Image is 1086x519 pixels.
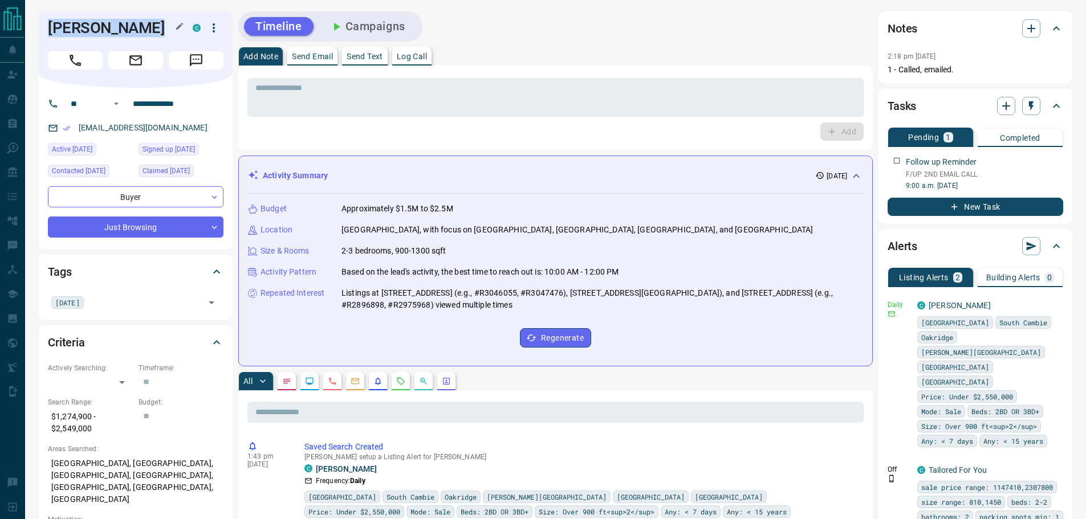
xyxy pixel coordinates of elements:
[921,332,953,343] span: Oakridge
[109,97,123,111] button: Open
[955,273,960,281] p: 2
[888,19,917,38] h2: Notes
[921,391,1013,402] span: Price: Under $2,550,000
[906,169,1063,179] p: F/UP 2ND EMAIL CALL
[52,165,105,177] span: Contacted [DATE]
[48,165,133,181] div: Sun Sep 14 2025
[1011,496,1047,508] span: beds: 2-2
[328,377,337,386] svg: Calls
[63,124,71,132] svg: Email Verified
[419,377,428,386] svg: Opportunities
[79,123,208,132] a: [EMAIL_ADDRESS][DOMAIN_NAME]
[1000,134,1040,142] p: Completed
[929,465,987,475] a: Tailored For You
[347,52,383,60] p: Send Text
[827,171,847,181] p: [DATE]
[261,266,316,278] p: Activity Pattern
[410,506,450,517] span: Mode: Sale
[397,52,427,60] p: Log Call
[983,435,1043,447] span: Any: < 15 years
[48,333,85,352] h2: Criteria
[921,420,1037,432] span: Size: Over 900 ft<sup>2</sup>
[169,51,223,70] span: Message
[888,232,1063,260] div: Alerts
[341,245,446,257] p: 2-3 bedrooms, 900-1300 sqft
[487,491,607,502] span: [PERSON_NAME][GEOGRAPHIC_DATA]
[921,361,989,373] span: [GEOGRAPHIC_DATA]
[247,460,287,468] p: [DATE]
[929,301,991,310] a: [PERSON_NAME]
[888,97,916,115] h2: Tasks
[445,491,477,502] span: Oakridge
[52,144,92,155] span: Active [DATE]
[921,481,1053,493] span: sale price range: 1147410,2307800
[316,476,365,486] p: Frequency:
[921,496,1001,508] span: size range: 810,1450
[139,363,223,373] p: Timeframe:
[55,297,80,308] span: [DATE]
[292,52,333,60] p: Send Email
[373,377,383,386] svg: Listing Alerts
[318,17,417,36] button: Campaigns
[986,273,1040,281] p: Building Alerts
[921,406,961,417] span: Mode: Sale
[248,165,863,186] div: Activity Summary[DATE]
[261,245,310,257] p: Size & Rooms
[539,506,654,517] span: Size: Over 900 ft<sup>2</sup>
[396,377,405,386] svg: Requests
[48,329,223,356] div: Criteria
[351,377,360,386] svg: Emails
[888,300,910,310] p: Daily
[48,51,103,70] span: Call
[520,328,591,348] button: Regenerate
[305,377,314,386] svg: Lead Browsing Activity
[139,165,223,181] div: Sun Sep 14 2025
[48,454,223,509] p: [GEOGRAPHIC_DATA], [GEOGRAPHIC_DATA], [GEOGRAPHIC_DATA], [GEOGRAPHIC_DATA], [GEOGRAPHIC_DATA], [G...
[921,346,1041,358] span: [PERSON_NAME][GEOGRAPHIC_DATA]
[908,133,939,141] p: Pending
[341,203,453,215] p: Approximately $1.5M to $2.5M
[341,287,863,311] p: Listings at [STREET_ADDRESS] (e.g., #R3046055, #R3047476), [STREET_ADDRESS][GEOGRAPHIC_DATA]), an...
[48,143,133,159] div: Sun Sep 14 2025
[727,506,787,517] span: Any: < 15 years
[917,301,925,309] div: condos.ca
[665,506,717,517] span: Any: < 7 days
[204,295,219,310] button: Open
[888,464,910,475] p: Off
[442,377,451,386] svg: Agent Actions
[139,143,223,159] div: Sun Sep 14 2025
[108,51,163,70] span: Email
[917,466,925,474] div: condos.ca
[888,52,936,60] p: 2:18 pm [DATE]
[48,216,223,238] div: Just Browsing
[906,181,1063,191] p: 9:00 a.m. [DATE]
[921,317,989,328] span: [GEOGRAPHIC_DATA]
[888,64,1063,76] p: 1 - Called, emailed.
[921,435,973,447] span: Any: < 7 days
[143,144,195,155] span: Signed up [DATE]
[139,397,223,407] p: Budget:
[261,287,324,299] p: Repeated Interest
[899,273,949,281] p: Listing Alerts
[308,506,400,517] span: Price: Under $2,550,000
[341,224,814,236] p: [GEOGRAPHIC_DATA], with focus on [GEOGRAPHIC_DATA], [GEOGRAPHIC_DATA], [GEOGRAPHIC_DATA], and [GE...
[304,453,859,461] p: [PERSON_NAME] setup a Listing Alert for [PERSON_NAME]
[695,491,763,502] span: [GEOGRAPHIC_DATA]
[247,452,287,460] p: 1:43 pm
[261,224,292,236] p: Location
[461,506,528,517] span: Beds: 2BD OR 3BD+
[888,310,896,318] svg: Email
[243,52,278,60] p: Add Note
[143,165,190,177] span: Claimed [DATE]
[921,376,989,387] span: [GEOGRAPHIC_DATA]
[888,475,896,483] svg: Push Notification Only
[888,198,1063,216] button: New Task
[48,397,133,407] p: Search Range:
[243,377,253,385] p: All
[48,444,223,454] p: Areas Searched:
[341,266,619,278] p: Based on the lead's activity, the best time to reach out is: 10:00 AM - 12:00 PM
[1047,273,1052,281] p: 0
[48,407,133,438] p: $1,274,900 - $2,549,000
[48,186,223,207] div: Buyer
[888,237,917,255] h2: Alerts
